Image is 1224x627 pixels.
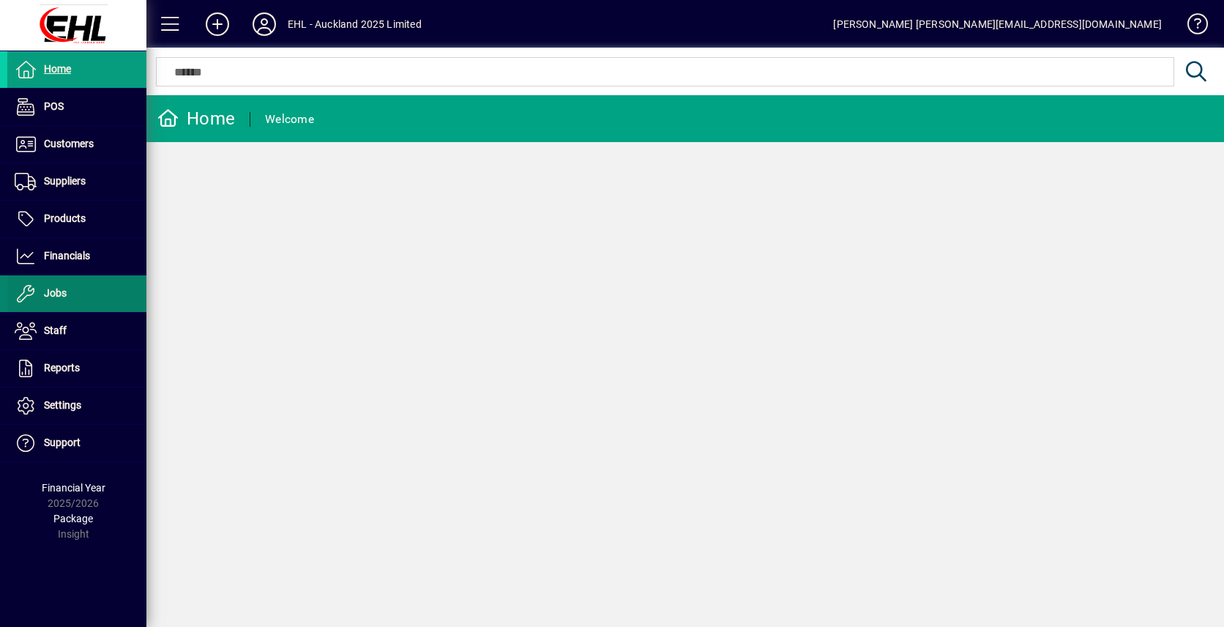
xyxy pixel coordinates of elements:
[44,250,90,261] span: Financials
[7,201,146,237] a: Products
[241,11,288,37] button: Profile
[157,107,235,130] div: Home
[7,350,146,387] a: Reports
[44,287,67,299] span: Jobs
[7,275,146,312] a: Jobs
[44,175,86,187] span: Suppliers
[1176,3,1206,51] a: Knowledge Base
[288,12,422,36] div: EHL - Auckland 2025 Limited
[44,212,86,224] span: Products
[7,163,146,200] a: Suppliers
[833,12,1162,36] div: [PERSON_NAME] [PERSON_NAME][EMAIL_ADDRESS][DOMAIN_NAME]
[44,324,67,336] span: Staff
[7,313,146,349] a: Staff
[194,11,241,37] button: Add
[265,108,314,131] div: Welcome
[7,238,146,275] a: Financials
[7,126,146,163] a: Customers
[44,399,81,411] span: Settings
[44,100,64,112] span: POS
[42,482,105,494] span: Financial Year
[7,387,146,424] a: Settings
[44,437,81,448] span: Support
[7,425,146,461] a: Support
[44,362,80,374] span: Reports
[44,63,71,75] span: Home
[44,138,94,149] span: Customers
[7,89,146,125] a: POS
[53,513,93,524] span: Package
